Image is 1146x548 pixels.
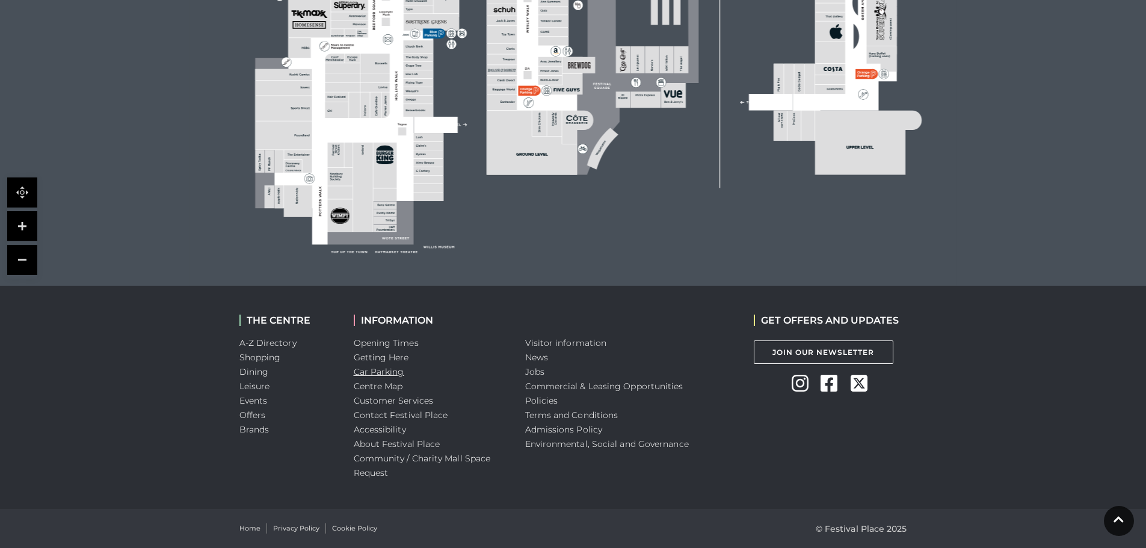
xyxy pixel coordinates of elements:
[354,352,409,363] a: Getting Here
[239,352,281,363] a: Shopping
[239,523,260,534] a: Home
[239,315,336,326] h2: THE CENTRE
[354,410,448,420] a: Contact Festival Place
[273,523,319,534] a: Privacy Policy
[525,410,618,420] a: Terms and Conditions
[754,315,899,326] h2: GET OFFERS AND UPDATES
[354,381,403,392] a: Centre Map
[354,424,406,435] a: Accessibility
[239,395,268,406] a: Events
[354,337,419,348] a: Opening Times
[354,395,434,406] a: Customer Services
[816,522,907,536] p: © Festival Place 2025
[525,366,544,377] a: Jobs
[525,352,548,363] a: News
[332,523,377,534] a: Cookie Policy
[525,424,603,435] a: Admissions Policy
[354,453,491,478] a: Community / Charity Mall Space Request
[525,395,558,406] a: Policies
[525,337,607,348] a: Visitor information
[354,366,404,377] a: Car Parking
[239,381,270,392] a: Leisure
[239,410,266,420] a: Offers
[239,424,270,435] a: Brands
[525,439,689,449] a: Environmental, Social and Governance
[354,315,507,326] h2: INFORMATION
[239,366,269,377] a: Dining
[754,340,893,364] a: Join Our Newsletter
[525,381,683,392] a: Commercial & Leasing Opportunities
[354,439,440,449] a: About Festival Place
[239,337,297,348] a: A-Z Directory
